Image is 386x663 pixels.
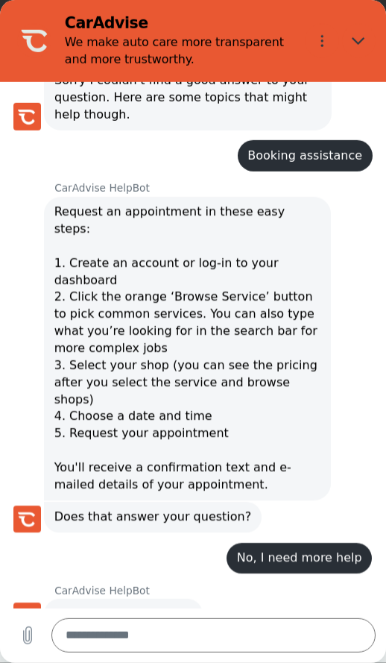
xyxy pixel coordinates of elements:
[305,24,339,58] button: Options menu
[247,148,362,165] span: Booking assistance
[65,34,298,69] p: We make auto care more transparent and more trustworthy.
[54,584,386,597] p: CarAdvise HelpBot
[237,550,362,567] span: No, I need more help
[54,509,252,526] span: Does that answer your question?
[54,606,192,623] span: Please select an option
[10,619,45,653] button: Upload file
[54,204,321,494] span: Request an appointment in these easy steps: 1. Create an account or log-in to your dashboard 2. C...
[54,181,386,195] p: CarAdvise HelpBot
[342,24,376,58] button: Close
[65,13,298,34] h2: CarAdvise
[54,72,321,124] span: Sorry I couldn't find a good answer to your question. Here are some topics that might help though.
